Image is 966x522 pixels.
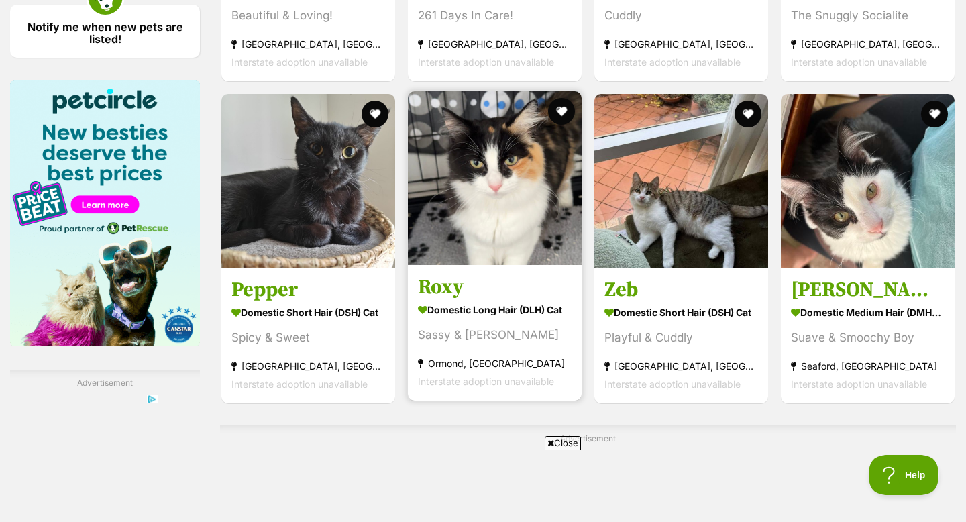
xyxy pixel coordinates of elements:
span: Interstate adoption unavailable [231,379,368,390]
div: Cuddly [604,7,758,25]
img: Pet Circle promo banner [10,80,200,346]
strong: Seaford, [GEOGRAPHIC_DATA] [791,358,945,376]
strong: [GEOGRAPHIC_DATA], [GEOGRAPHIC_DATA] [791,35,945,53]
div: Suave & Smoochy Boy [791,329,945,348]
strong: Domestic Short Hair (DSH) Cat [231,303,385,323]
strong: [GEOGRAPHIC_DATA], [GEOGRAPHIC_DATA] [604,35,758,53]
h3: Pepper [231,278,385,303]
a: Zeb Domestic Short Hair (DSH) Cat Playful & Cuddly [GEOGRAPHIC_DATA], [GEOGRAPHIC_DATA] Interstat... [594,268,768,404]
span: Interstate adoption unavailable [231,56,368,68]
span: Interstate adoption unavailable [604,379,741,390]
span: Interstate adoption unavailable [604,56,741,68]
img: Zeb - Domestic Short Hair (DSH) Cat [594,94,768,268]
div: Sassy & [PERSON_NAME] [418,327,572,345]
strong: Domestic Short Hair (DSH) Cat [604,303,758,323]
h3: Zeb [604,278,758,303]
span: Interstate adoption unavailable [418,56,554,68]
strong: Ormond, [GEOGRAPHIC_DATA] [418,355,572,373]
span: Interstate adoption unavailable [791,56,927,68]
button: favourite [362,101,388,127]
span: Interstate adoption unavailable [418,376,554,388]
iframe: Help Scout Beacon - Open [869,455,939,495]
a: Pepper Domestic Short Hair (DSH) Cat Spicy & Sweet [GEOGRAPHIC_DATA], [GEOGRAPHIC_DATA] Interstat... [221,268,395,404]
img: Tobin - Domestic Medium Hair (DMH) Cat [781,94,955,268]
strong: [GEOGRAPHIC_DATA], [GEOGRAPHIC_DATA] [604,358,758,376]
a: [PERSON_NAME] Domestic Medium Hair (DMH) Cat Suave & Smoochy Boy Seaford, [GEOGRAPHIC_DATA] Inter... [781,268,955,404]
span: Interstate adoption unavailable [791,379,927,390]
img: Pepper - Domestic Short Hair (DSH) Cat [221,94,395,268]
div: Spicy & Sweet [231,329,385,348]
img: Roxy - Domestic Long Hair (DLH) Cat [408,91,582,265]
a: Roxy Domestic Long Hair (DLH) Cat Sassy & [PERSON_NAME] Ormond, [GEOGRAPHIC_DATA] Interstate adop... [408,265,582,401]
div: The Snuggly Socialite [791,7,945,25]
button: favourite [548,98,575,125]
a: Notify me when new pets are listed! [10,5,200,58]
strong: [GEOGRAPHIC_DATA], [GEOGRAPHIC_DATA] [231,358,385,376]
button: favourite [735,101,761,127]
div: Playful & Cuddly [604,329,758,348]
span: Close [545,436,581,450]
h3: Roxy [418,275,572,301]
strong: [GEOGRAPHIC_DATA], [GEOGRAPHIC_DATA] [231,35,385,53]
strong: Domestic Long Hair (DLH) Cat [418,301,572,320]
strong: [GEOGRAPHIC_DATA], [GEOGRAPHIC_DATA] [418,35,572,53]
iframe: Advertisement [239,455,727,515]
div: Beautiful & Loving! [231,7,385,25]
h3: [PERSON_NAME] [791,278,945,303]
strong: Domestic Medium Hair (DMH) Cat [791,303,945,323]
div: 261 Days In Care! [418,7,572,25]
button: favourite [921,101,948,127]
